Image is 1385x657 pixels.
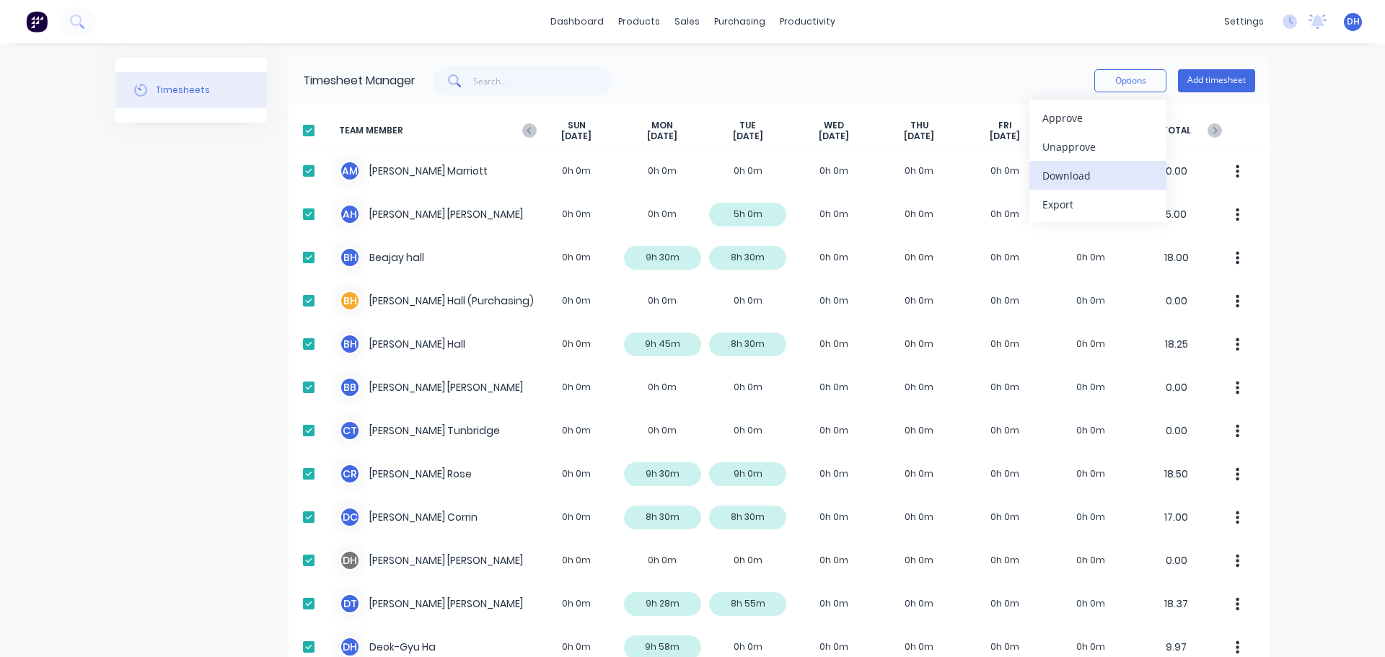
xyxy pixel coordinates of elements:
span: TUE [739,120,756,131]
div: Timesheet Manager [303,72,415,89]
span: WED [824,120,844,131]
a: dashboard [543,11,611,32]
span: DH [1347,15,1360,28]
button: Unapprove [1029,132,1166,161]
img: Factory [26,11,48,32]
button: Export [1029,190,1166,219]
span: TOTAL [1133,120,1219,142]
button: Options [1094,69,1166,92]
button: Add timesheet [1178,69,1255,92]
span: FRI [998,120,1012,131]
span: [DATE] [647,131,677,142]
div: products [611,11,667,32]
button: Timesheets [115,72,267,108]
span: [DATE] [904,131,934,142]
div: Approve [1042,107,1153,128]
div: productivity [773,11,843,32]
span: SUN [568,120,586,131]
span: [DATE] [733,131,763,142]
button: Approve [1029,103,1166,132]
div: settings [1217,11,1271,32]
div: sales [667,11,707,32]
div: Download [1042,165,1153,186]
span: [DATE] [561,131,592,142]
div: purchasing [707,11,773,32]
span: [DATE] [990,131,1020,142]
span: TEAM MEMBER [339,120,534,142]
span: MON [651,120,673,131]
div: Unapprove [1042,136,1153,157]
button: Download [1029,161,1166,190]
div: Export [1042,194,1153,215]
span: [DATE] [819,131,849,142]
div: Timesheets [156,84,210,97]
span: THU [910,120,928,131]
input: Search... [473,66,614,95]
